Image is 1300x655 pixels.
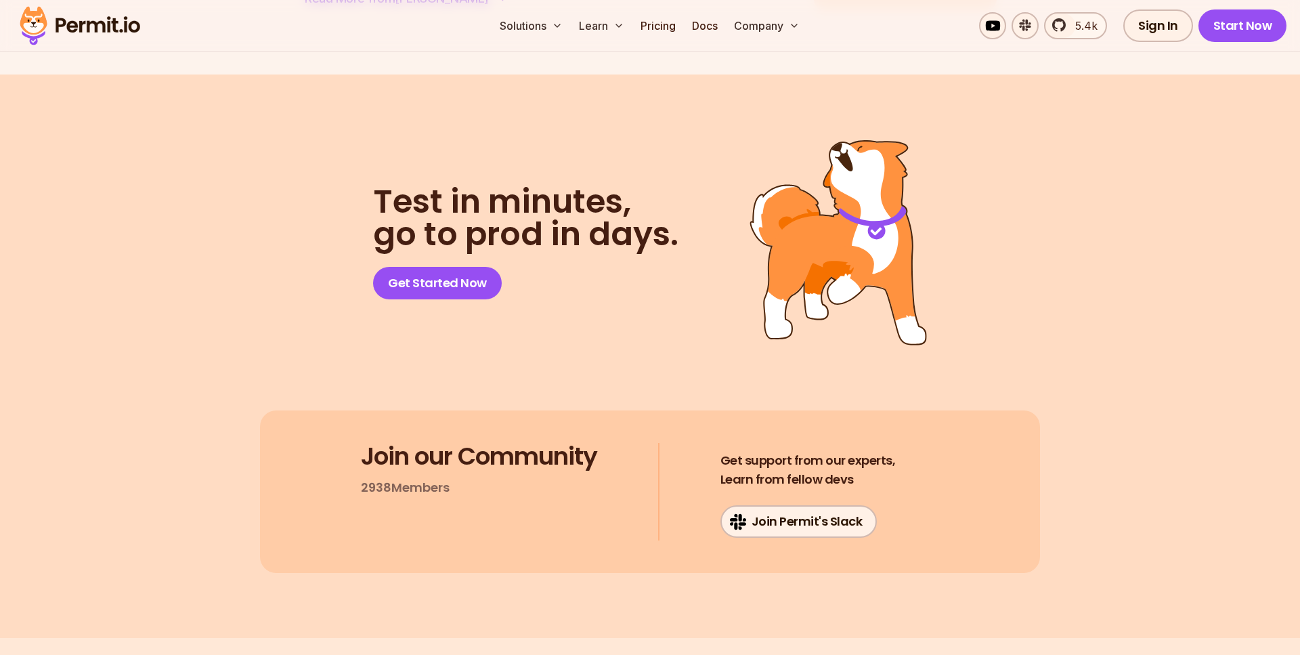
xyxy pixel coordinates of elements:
[1198,9,1287,42] a: Start Now
[729,12,805,39] button: Company
[1067,18,1098,34] span: 5.4k
[573,12,630,39] button: Learn
[720,505,877,538] a: Join Permit's Slack
[361,478,450,497] p: 2938 Members
[361,443,597,470] h3: Join our Community
[720,451,896,489] h4: Learn from fellow devs
[720,451,896,470] span: Get support from our experts,
[14,3,146,49] img: Permit logo
[494,12,568,39] button: Solutions
[1123,9,1193,42] a: Sign In
[1044,12,1107,39] a: 5.4k
[373,267,502,299] a: Get Started Now
[373,186,678,251] h2: go to prod in days.
[373,186,678,218] span: Test in minutes,
[687,12,723,39] a: Docs
[635,12,681,39] a: Pricing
